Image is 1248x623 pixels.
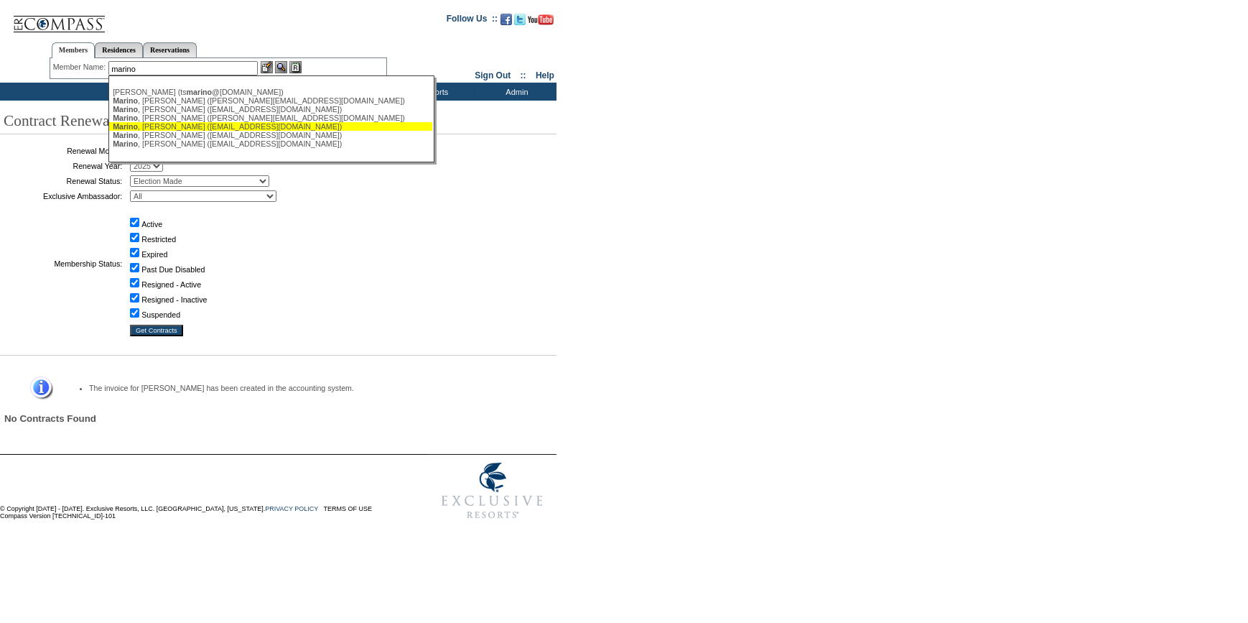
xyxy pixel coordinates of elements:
[53,61,108,73] div: Member Name:
[113,96,138,105] span: Marino
[536,70,554,80] a: Help
[4,160,122,172] td: Renewal Year:
[514,18,526,27] a: Follow us on Twitter
[113,139,429,148] div: , [PERSON_NAME] ([EMAIL_ADDRESS][DOMAIN_NAME])
[500,14,512,25] img: Become our fan on Facebook
[528,18,554,27] a: Subscribe to our YouTube Channel
[143,42,197,57] a: Reservations
[4,206,122,321] td: Membership Status:
[141,235,176,244] label: Restricted
[4,190,122,202] td: Exclusive Ambassador:
[4,413,96,424] span: No Contracts Found
[113,131,429,139] div: , [PERSON_NAME] ([EMAIL_ADDRESS][DOMAIN_NAME])
[428,455,557,527] img: Exclusive Resorts
[324,505,373,512] a: TERMS OF USE
[474,83,557,101] td: Admin
[113,139,138,148] span: Marino
[528,14,554,25] img: Subscribe to our YouTube Channel
[52,42,96,58] a: Members
[261,61,273,73] img: b_edit.gif
[514,14,526,25] img: Follow us on Twitter
[21,377,53,400] img: Information Message
[113,88,429,96] div: [PERSON_NAME] (ts @[DOMAIN_NAME])
[141,220,162,229] label: Active
[500,18,512,27] a: Become our fan on Facebook
[113,114,138,122] span: Marino
[141,265,205,274] label: Past Due Disabled
[275,61,287,73] img: View
[521,70,526,80] span: ::
[113,96,429,105] div: , [PERSON_NAME] ([PERSON_NAME][EMAIL_ADDRESS][DOMAIN_NAME])
[130,325,183,336] input: Get Contracts
[95,42,143,57] a: Residences
[475,70,511,80] a: Sign Out
[113,114,429,122] div: , [PERSON_NAME] ([PERSON_NAME][EMAIL_ADDRESS][DOMAIN_NAME])
[113,105,429,114] div: , [PERSON_NAME] ([EMAIL_ADDRESS][DOMAIN_NAME])
[113,105,138,114] span: Marino
[4,175,122,187] td: Renewal Status:
[113,122,138,131] span: Marino
[265,505,318,512] a: PRIVACY POLICY
[12,4,106,33] img: Compass Home
[141,280,201,289] label: Resigned - Active
[141,295,207,304] label: Resigned - Inactive
[447,12,498,29] td: Follow Us ::
[289,61,302,73] img: Reservations
[141,250,167,259] label: Expired
[4,145,122,157] td: Renewal Month:
[89,384,531,392] li: The invoice for [PERSON_NAME] has been created in the accounting system.
[187,88,213,96] span: marino
[113,131,138,139] span: Marino
[113,122,429,131] div: , [PERSON_NAME] ([EMAIL_ADDRESS][DOMAIN_NAME])
[141,310,180,319] label: Suspended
